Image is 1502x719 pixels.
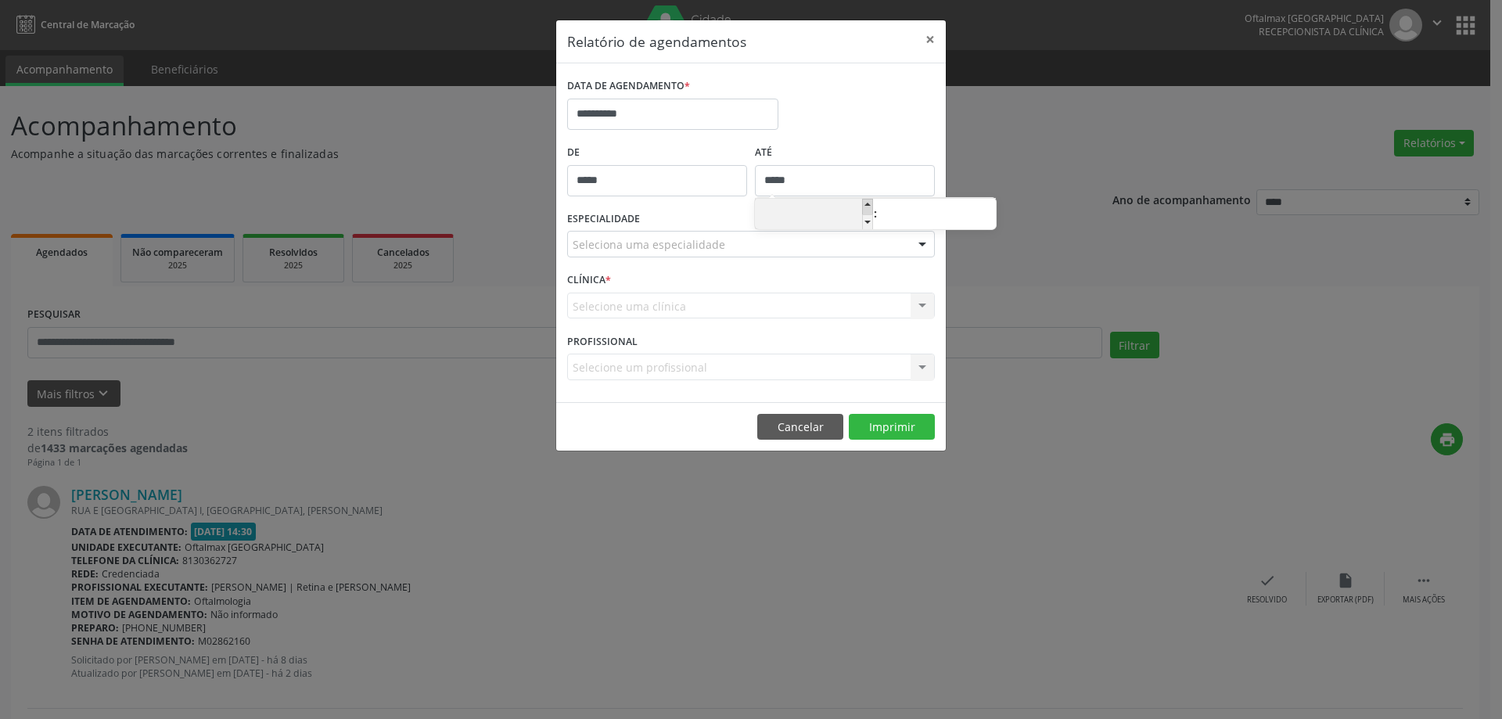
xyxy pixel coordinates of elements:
[914,20,946,59] button: Close
[878,200,996,231] input: Minute
[567,207,640,232] label: ESPECIALIDADE
[873,198,878,229] span: :
[755,200,873,231] input: Hour
[567,141,747,165] label: De
[849,414,935,440] button: Imprimir
[567,74,690,99] label: DATA DE AGENDAMENTO
[757,414,843,440] button: Cancelar
[567,329,638,354] label: PROFISSIONAL
[567,31,746,52] h5: Relatório de agendamentos
[755,141,935,165] label: ATÉ
[573,236,725,253] span: Seleciona uma especialidade
[567,268,611,293] label: CLÍNICA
